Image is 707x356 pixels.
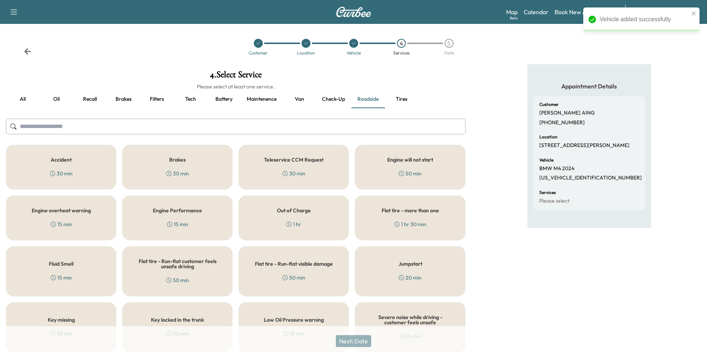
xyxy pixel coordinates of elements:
[166,170,189,177] div: 30 min
[50,170,73,177] div: 30 min
[6,83,465,90] h6: Please select at least one service.
[336,7,372,17] img: Curbee Logo
[393,51,410,55] div: Services
[6,90,40,108] button: all
[367,315,453,325] h5: Severe noise while driving - customer feels unsafe
[387,157,433,162] h5: Engine will not start
[394,221,426,228] div: 1 hr 30 min
[241,90,283,108] button: Maintenence
[169,157,186,162] h5: Brakes
[286,221,301,228] div: 1 hr
[316,90,351,108] button: Check-up
[510,15,518,21] div: Beta
[255,261,333,266] h5: Flat tire - Run-flat visible damage
[399,170,422,177] div: 50 min
[397,39,406,48] div: 4
[539,102,559,107] h6: Customer
[539,190,556,195] h6: Services
[539,119,585,126] p: [PHONE_NUMBER]
[73,90,107,108] button: Recall
[539,135,558,139] h6: Location
[539,175,642,181] p: [US_VEHICLE_IDENTIFICATION_NUMBER]
[140,90,174,108] button: Filters
[555,7,618,16] a: Book New Appointment
[347,51,361,55] div: Vehicle
[51,274,72,281] div: 15 min
[539,165,574,172] p: BMW M4 2024
[264,157,323,162] h5: Teleservice CCM Request
[445,39,454,48] div: 5
[297,51,315,55] div: Location
[444,51,454,55] div: Date
[174,90,207,108] button: Tech
[264,317,324,322] h5: Low Oil Pressure warning
[48,317,75,322] h5: Key missing
[539,158,553,162] h6: Vehicle
[691,10,697,16] button: close
[207,90,241,108] button: Battery
[51,221,72,228] div: 15 min
[382,208,439,213] h5: Flat tire - more than one
[135,259,220,269] h5: Flat tire - Run-flat customer feels unsafe driving
[385,90,418,108] button: Tires
[40,90,73,108] button: Oil
[6,90,465,108] div: basic tabs example
[524,7,549,16] a: Calendar
[249,51,268,55] div: Customer
[24,48,31,55] div: Back
[351,90,385,108] button: Roadside
[107,90,140,108] button: Brakes
[49,261,73,266] h5: Fluid Smell
[283,274,305,281] div: 50 min
[398,261,422,266] h5: Jumpstart
[600,15,689,24] div: Vehicle added successfully
[399,274,422,281] div: 20 min
[277,208,311,213] h5: Out of Charge
[506,7,518,16] a: MapBeta
[151,317,204,322] h5: Key locked in the trunk
[539,142,629,149] p: [STREET_ADDRESS][PERSON_NAME]
[166,277,189,284] div: 50 min
[32,208,91,213] h5: Engine overheat warning
[283,90,316,108] button: Van
[153,208,202,213] h5: Engine Performance
[283,170,305,177] div: 30 min
[533,82,645,90] h5: Appointment Details
[51,157,72,162] h5: Accident
[539,198,569,204] p: Please select
[539,110,595,116] p: [PERSON_NAME] AING
[6,70,465,83] h1: 4 . Select Service
[167,221,188,228] div: 15 min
